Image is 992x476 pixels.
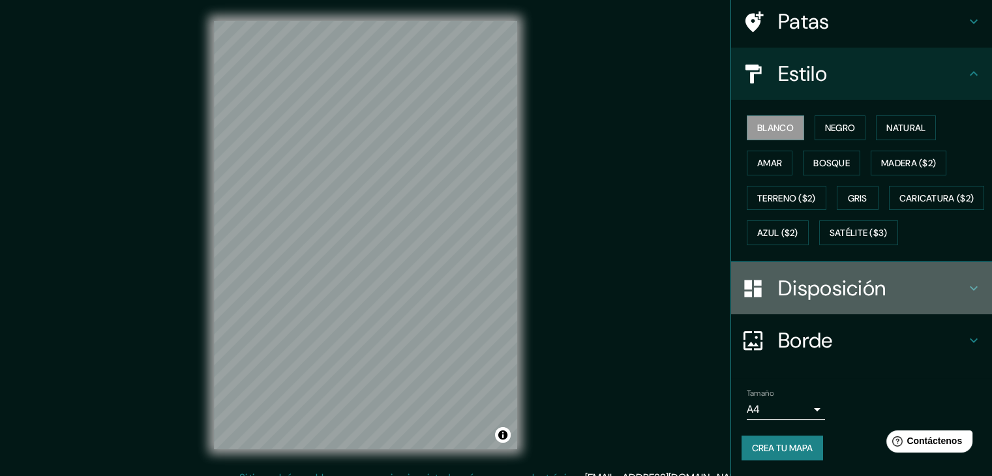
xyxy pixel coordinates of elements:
[778,60,827,87] font: Estilo
[731,48,992,100] div: Estilo
[757,122,794,134] font: Blanco
[778,275,886,302] font: Disposición
[747,151,792,175] button: Amar
[757,228,798,239] font: Azul ($2)
[747,186,826,211] button: Terreno ($2)
[214,21,517,449] canvas: Mapa
[830,228,888,239] font: Satélite ($3)
[757,157,782,169] font: Amar
[803,151,860,175] button: Bosque
[871,151,946,175] button: Madera ($2)
[747,388,774,398] font: Tamaño
[876,115,936,140] button: Natural
[747,115,804,140] button: Blanco
[819,220,898,245] button: Satélite ($3)
[815,115,866,140] button: Negro
[731,314,992,366] div: Borde
[825,122,856,134] font: Negro
[778,8,830,35] font: Patas
[747,220,809,245] button: Azul ($2)
[495,427,511,443] button: Activar o desactivar atribución
[757,192,816,204] font: Terreno ($2)
[778,327,833,354] font: Borde
[747,399,825,420] div: A4
[813,157,850,169] font: Bosque
[886,122,925,134] font: Natural
[742,436,823,460] button: Crea tu mapa
[837,186,879,211] button: Gris
[899,192,974,204] font: Caricatura ($2)
[876,425,978,462] iframe: Lanzador de widgets de ayuda
[752,442,813,454] font: Crea tu mapa
[848,192,867,204] font: Gris
[881,157,936,169] font: Madera ($2)
[889,186,985,211] button: Caricatura ($2)
[731,262,992,314] div: Disposición
[747,402,760,416] font: A4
